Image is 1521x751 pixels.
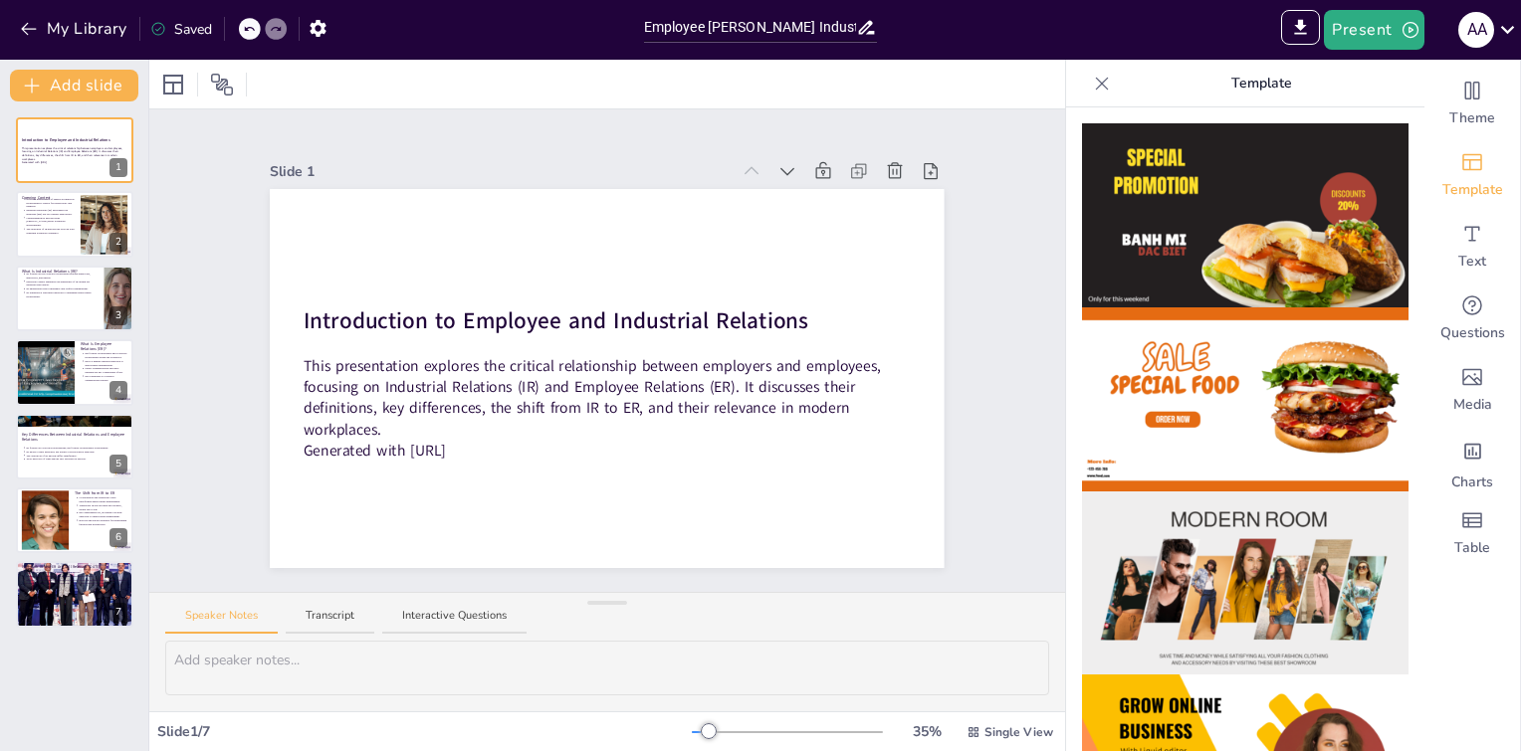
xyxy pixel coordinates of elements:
[26,446,127,450] p: IR focuses on collective relationships; ER focuses on individual relationships.
[1281,10,1320,50] span: Export to PowerPoint
[1424,354,1520,426] div: Add images, graphics, shapes or video
[79,518,127,525] p: Both IR and ER are essential for maintaining fairness and productivity.
[1424,497,1520,569] div: Add a table
[26,208,75,215] p: Industrial Relations (IR) and Employee Relations (ER) are two distinct approaches.
[1451,472,1493,492] span: Charts
[22,137,109,142] strong: Introduction to Employee and Industrial Relations
[1082,491,1409,675] img: thumb-3.png
[109,306,127,325] div: 3
[26,571,127,575] p: Both IR and ER are vital for organizational success.
[304,355,911,440] p: This presentation explores the critical relationship between employers and employees, focusing on...
[26,216,75,227] p: Understanding IR and ER helps [PERSON_NAME] better workplace environments.
[109,233,127,252] div: 2
[1082,123,1409,307] img: thumb-1.png
[1424,282,1520,354] div: Get real-time input from your audience
[109,528,127,547] div: 6
[1458,10,1494,50] button: A A
[1453,395,1492,415] span: Media
[26,450,127,454] p: IR adopts a legal approach; ER adopts a psychological approach.
[85,359,127,366] p: ER is a human-centered approach to employment management.
[644,13,857,42] input: Insert title
[22,194,75,200] p: Opening Context
[903,721,951,742] div: 35 %
[1458,12,1494,48] div: A A
[304,305,808,336] strong: Introduction to Employee and Industrial Relations
[15,13,135,45] button: My Library
[26,272,98,279] p: IR focuses on the collective relationship between employers, employees, and unions.
[79,503,127,510] p: Traditional IR has declined in relevance, giving rise to ER.
[1449,108,1495,128] span: Theme
[1440,323,1505,343] span: Questions
[16,266,133,331] div: 3
[22,564,127,570] p: Why Both IR and ER Are Still Relevant [DATE]
[157,721,692,742] div: Slide 1 / 7
[26,290,98,297] p: IR represents a structured approach to managing employment relationships.
[79,496,127,503] p: Globalization and technology have transformed employment management.
[26,457,127,461] p: Tools and roles of trade unions vary between IR and ER.
[22,431,127,442] p: Key Differences Between Industrial Relations and Employee Relations
[270,161,729,182] div: Slide 1
[26,454,127,458] p: The objectives of IR and ER differ significantly.
[22,269,99,275] p: What Is Industrial Relations (IR)?
[109,603,127,622] div: 7
[16,561,133,627] div: 7
[16,191,133,257] div: 2
[75,490,127,496] p: The Shift from IR to ER
[210,73,234,96] span: Position
[26,574,127,578] p: Balancing legal compliance with human connection is essential.
[109,158,127,177] div: 1
[22,146,127,161] p: This presentation explores the critical relationship between employers and employees, focusing on...
[79,511,127,518] p: ER complements IR, providing a holistic approach to employment management.
[22,161,127,165] p: Generated with [URL]
[85,367,127,374] p: Direct communication and trust-building are key components of ER.
[26,578,127,582] p: Effective IR policies prevent large-scale disputes, while ER practices address smaller conflicts.
[85,374,127,381] p: ER contributes to a positive organizational culture.
[26,286,98,290] p: IR emphasizes legal compliance and conflict management.
[1424,426,1520,497] div: Add charts and graphs
[16,339,133,405] div: 4
[26,227,75,234] p: The relevance of IR and ER has evolved with changing workplace dynamics.
[109,455,127,473] div: 5
[1442,180,1503,200] span: Template
[16,414,133,479] div: 5
[1324,10,1423,50] button: Present
[1424,68,1520,139] div: Change the overall theme
[26,280,98,286] p: Historical context highlights the emergence of IR during the Industrial Revolution.
[1118,60,1405,107] p: Template
[1424,211,1520,282] div: Add text boxes
[109,381,127,400] div: 4
[81,341,127,352] p: What Is Employee Relations (ER)?
[26,582,127,586] p: Combining IR and ER supports ethical governance and employee well-being.
[16,117,133,183] div: 1
[1082,307,1409,491] img: thumb-2.png
[10,70,138,101] button: Add slide
[16,487,133,553] div: 6
[304,440,911,461] p: Generated with [URL]
[165,608,278,635] button: Speaker Notes
[1424,139,1520,211] div: Add ready made slides
[157,69,189,100] div: Layout
[984,723,1053,741] span: Single View
[382,608,527,635] button: Interactive Questions
[26,197,75,208] p: Effective management of employer-employee relationships is crucial for productivity and harmony.
[286,608,374,635] button: Transcript
[85,352,127,359] p: ER focuses on individual and collective relationships within the workplace.
[150,19,212,40] div: Saved
[1458,252,1486,272] span: Text
[1454,538,1490,558] span: Table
